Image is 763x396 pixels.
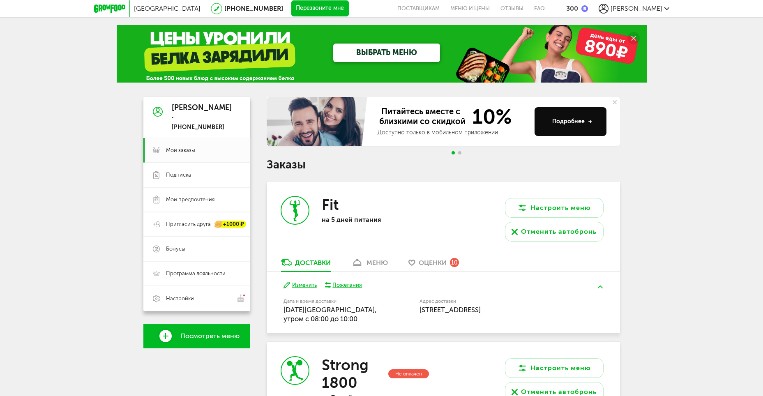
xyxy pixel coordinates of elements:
button: Изменить [284,281,317,289]
div: Доставки [295,259,331,267]
a: [PHONE_NUMBER] [224,5,283,12]
a: Подписка [143,163,250,187]
span: Бонусы [166,245,185,253]
button: Перезвоните мне [291,0,349,17]
span: Посмотреть меню [180,332,240,340]
a: Программа лояльности [143,261,250,286]
span: Мои предпочтения [166,196,214,203]
span: [STREET_ADDRESS] [420,306,481,314]
span: Go to slide 1 [452,151,455,154]
span: [DATE][GEOGRAPHIC_DATA], утром c 08:00 до 10:00 [284,306,377,322]
h1: Заказы [267,159,620,170]
h3: Strong 1800 [322,356,386,391]
a: Пригласить друга +1000 ₽ [143,212,250,237]
img: bonus_b.cdccf46.png [581,5,588,12]
span: Оценки [419,259,447,267]
div: Пожелания [332,281,362,289]
button: Отменить автобронь [505,222,604,242]
div: [PERSON_NAME] . [172,104,232,120]
button: Настроить меню [505,358,604,378]
a: ВЫБРАТЬ МЕНЮ [333,44,440,62]
label: Адрес доставки [420,299,573,304]
div: [PHONE_NUMBER] [172,124,232,131]
a: Настройки [143,286,250,311]
h3: Fit [322,196,339,214]
div: 10 [450,258,459,267]
span: Питайтесь вместе с близкими со скидкой [378,106,467,127]
div: Подробнее [552,117,592,126]
div: Доступно только в мобильном приложении [378,129,528,137]
a: Оценки 10 [404,258,463,271]
span: 10% [467,106,512,127]
button: Пожелания [325,281,362,289]
div: +1000 ₽ [215,221,246,228]
span: [GEOGRAPHIC_DATA] [134,5,201,12]
a: Мои предпочтения [143,187,250,212]
a: Посмотреть меню [143,324,250,348]
div: Не оплачен [388,369,429,379]
img: family-banner.579af9d.jpg [267,97,369,146]
a: Доставки [277,258,335,271]
button: Настроить меню [505,198,604,218]
span: Программа лояльности [166,270,226,277]
a: Бонусы [143,237,250,261]
div: 300 [566,5,578,12]
span: Пригласить друга [166,221,211,228]
a: меню [347,258,392,271]
div: меню [367,259,388,267]
span: [PERSON_NAME] [611,5,662,12]
span: Go to slide 2 [458,151,461,154]
span: Мои заказы [166,147,195,154]
span: Подписка [166,171,191,179]
label: Дата и время доставки [284,299,378,304]
img: arrow-up-green.5eb5f82.svg [598,285,603,288]
span: Настройки [166,295,194,302]
button: Подробнее [535,107,606,136]
div: Отменить автобронь [521,227,597,237]
a: Мои заказы [143,138,250,163]
p: на 5 дней питания [322,216,429,223]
